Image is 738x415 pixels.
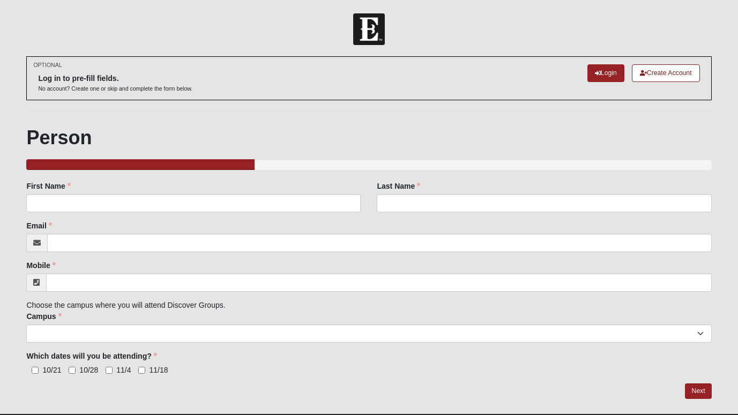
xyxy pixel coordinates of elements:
[587,64,624,82] a: Login
[33,61,62,69] small: OPTIONAL
[26,311,61,322] label: Campus
[69,367,76,374] input: 10/28
[149,366,168,374] span: 11/18
[106,367,113,374] input: 11/4
[138,367,145,374] input: 11/18
[79,366,98,374] span: 10/28
[26,181,70,191] label: First Name
[26,351,156,361] label: Which dates will you be attending?
[26,260,55,271] label: Mobile
[42,366,61,374] span: 10/21
[632,64,700,82] a: Create Account
[38,74,192,83] h6: Log in to pre-fill fields.
[38,85,192,93] p: No account? Create one or skip and complete the form below.
[26,220,51,231] label: Email
[685,383,711,399] a: Next
[26,126,711,149] h1: Person
[116,366,131,374] span: 11/4
[353,13,385,45] img: Church of Eleven22 Logo
[377,181,420,191] label: Last Name
[32,367,39,374] input: 10/21
[26,181,711,375] div: Choose the campus where you will attend Discover Groups.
